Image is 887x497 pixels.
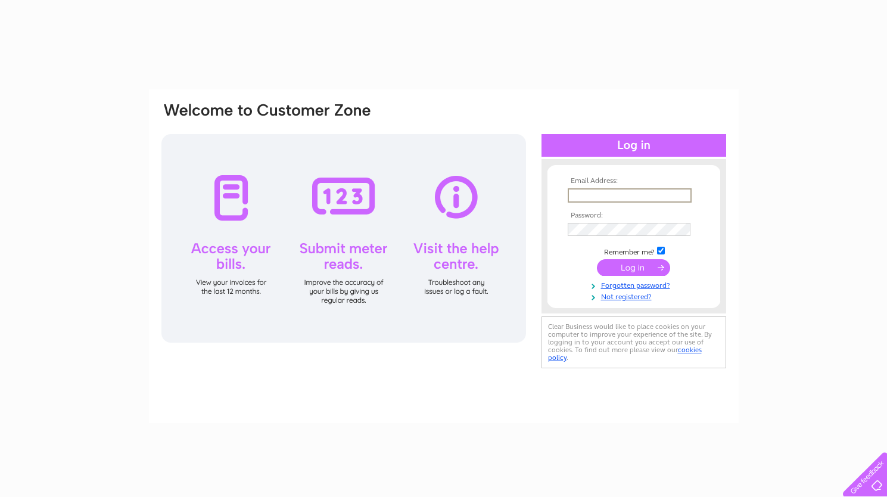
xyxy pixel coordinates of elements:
input: Submit [597,259,670,276]
td: Remember me? [565,245,703,257]
th: Email Address: [565,177,703,185]
a: Forgotten password? [568,279,703,290]
div: Clear Business would like to place cookies on your computer to improve your experience of the sit... [541,316,726,368]
th: Password: [565,212,703,220]
a: Not registered? [568,290,703,302]
a: cookies policy [548,346,702,362]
